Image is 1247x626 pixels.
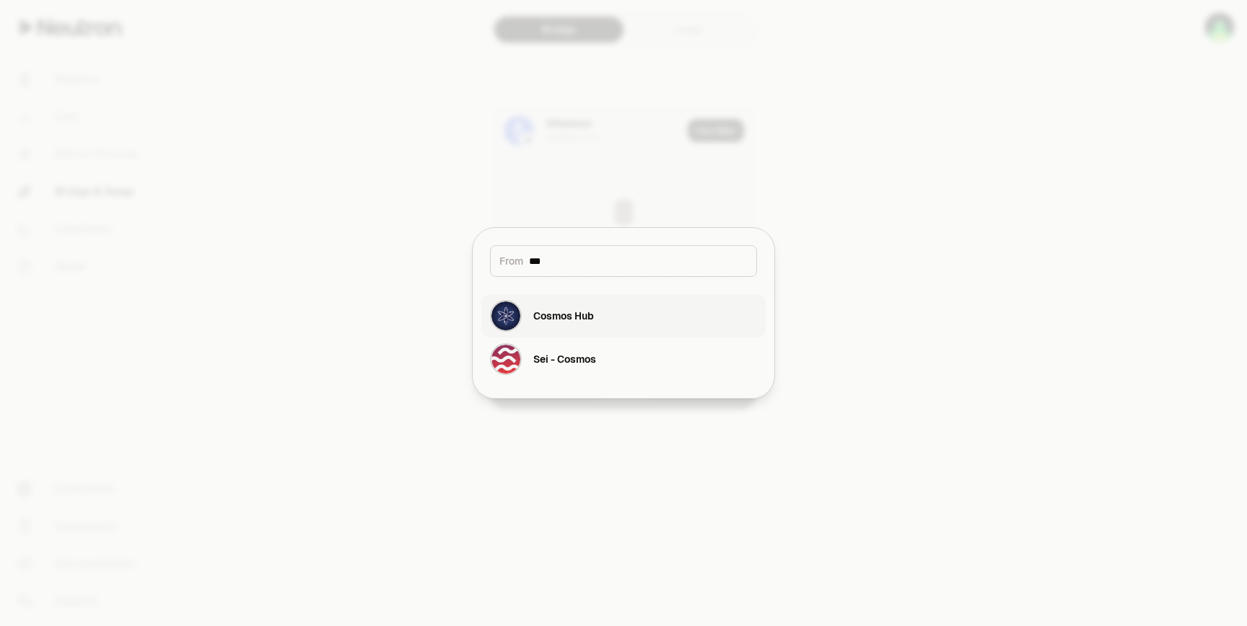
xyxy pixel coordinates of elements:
button: Cosmos Hub LogoCosmos Hub [481,294,766,338]
button: Sei - Cosmos LogoSei - Cosmos [481,338,766,381]
div: Cosmos Hub [533,309,594,323]
span: From [499,254,523,268]
img: Cosmos Hub Logo [491,301,520,330]
img: Sei - Cosmos Logo [491,345,520,374]
div: Sei - Cosmos [533,352,596,366]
